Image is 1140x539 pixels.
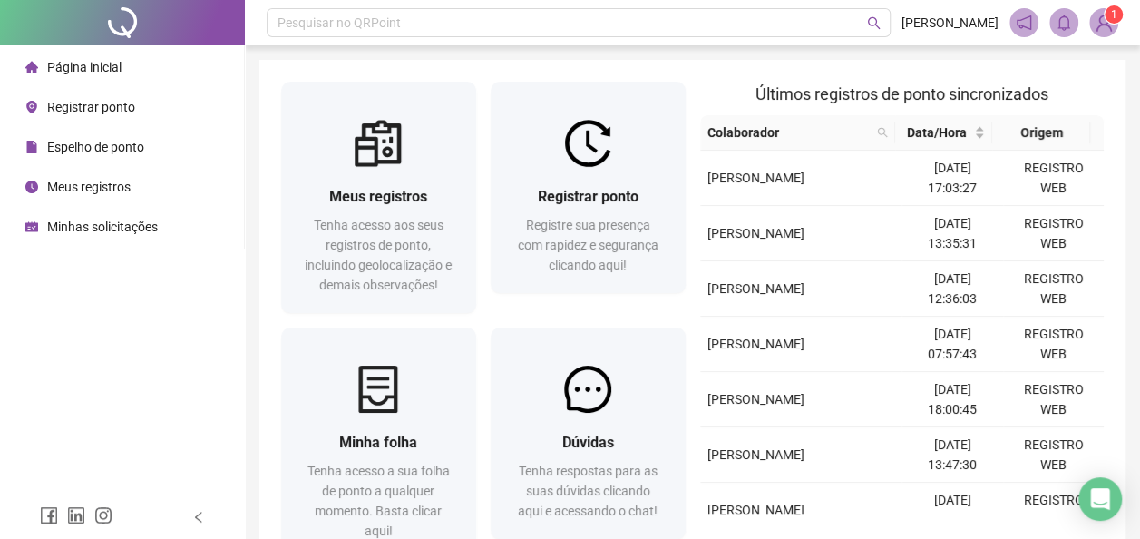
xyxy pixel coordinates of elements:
a: Registrar pontoRegistre sua presença com rapidez e segurança clicando aqui! [491,82,686,293]
td: [DATE] 18:00:45 [901,372,1002,427]
span: Tenha acesso a sua folha de ponto a qualquer momento. Basta clicar aqui! [307,464,450,538]
span: file [25,141,38,153]
span: [PERSON_NAME] [707,503,804,517]
span: search [867,16,881,30]
sup: Atualize o seu contato no menu Meus Dados [1105,5,1123,24]
span: Registre sua presença com rapidez e segurança clicando aqui! [518,218,658,272]
td: [DATE] 13:35:31 [901,206,1002,261]
td: [DATE] 07:57:43 [901,317,1002,372]
span: Registrar ponto [538,188,638,205]
th: Data/Hora [895,115,993,151]
span: Meus registros [47,180,131,194]
span: home [25,61,38,73]
span: [PERSON_NAME] [707,392,804,407]
span: Tenha respostas para as suas dúvidas clicando aqui e acessando o chat! [518,464,658,518]
span: environment [25,101,38,113]
span: clock-circle [25,181,38,193]
span: Página inicial [47,60,122,74]
span: bell [1056,15,1072,31]
span: Minhas solicitações [47,220,158,234]
span: notification [1016,15,1032,31]
div: Open Intercom Messenger [1078,477,1122,521]
span: Registrar ponto [47,100,135,114]
span: instagram [94,506,112,524]
span: linkedin [67,506,85,524]
span: Tenha acesso aos seus registros de ponto, incluindo geolocalização e demais observações! [305,218,452,292]
span: [PERSON_NAME] [707,226,804,240]
img: 93202 [1090,9,1117,36]
td: [DATE] 13:47:30 [901,427,1002,483]
td: REGISTRO WEB [1003,372,1104,427]
span: [PERSON_NAME] [707,171,804,185]
span: facebook [40,506,58,524]
span: [PERSON_NAME] [707,281,804,296]
span: Últimos registros de ponto sincronizados [755,84,1048,103]
span: search [877,127,888,138]
a: Meus registrosTenha acesso aos seus registros de ponto, incluindo geolocalização e demais observa... [281,82,476,313]
td: [DATE] 12:36:03 [901,261,1002,317]
span: [PERSON_NAME] [901,13,999,33]
td: REGISTRO WEB [1003,317,1104,372]
span: left [192,511,205,524]
td: [DATE] 17:03:27 [901,151,1002,206]
td: REGISTRO WEB [1003,261,1104,317]
span: search [873,119,892,146]
td: REGISTRO WEB [1003,483,1104,538]
span: schedule [25,220,38,233]
th: Origem [992,115,1090,151]
span: Espelho de ponto [47,140,144,154]
span: [PERSON_NAME] [707,337,804,351]
td: REGISTRO WEB [1003,427,1104,483]
td: REGISTRO WEB [1003,151,1104,206]
span: Meus registros [329,188,427,205]
a: DúvidasTenha respostas para as suas dúvidas clicando aqui e acessando o chat! [491,328,686,539]
span: Dúvidas [562,434,614,451]
span: 1 [1111,8,1117,21]
td: [DATE] 12:48:22 [901,483,1002,538]
span: Colaborador [707,122,870,142]
span: Data/Hora [902,122,971,142]
td: REGISTRO WEB [1003,206,1104,261]
span: [PERSON_NAME] [707,447,804,462]
span: Minha folha [339,434,417,451]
